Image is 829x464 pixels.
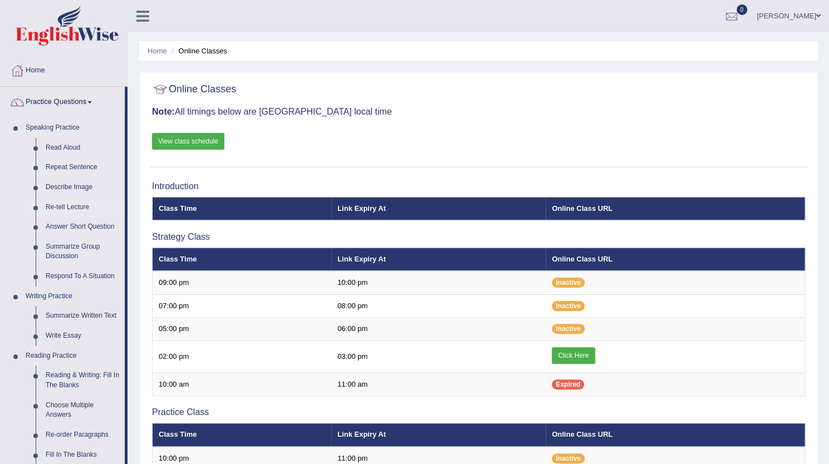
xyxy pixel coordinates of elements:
[331,271,546,294] td: 10:00 pm
[153,248,332,271] th: Class Time
[552,301,585,311] span: Inactive
[153,197,332,220] th: Class Time
[41,138,125,158] a: Read Aloud
[41,217,125,237] a: Answer Short Question
[331,340,546,373] td: 03:00 pm
[152,107,805,117] h3: All timings below are [GEOGRAPHIC_DATA] local time
[546,197,805,220] th: Online Class URL
[153,318,332,341] td: 05:00 pm
[1,55,127,83] a: Home
[331,423,546,447] th: Link Expiry At
[546,423,805,447] th: Online Class URL
[152,133,224,150] a: View class schedule
[331,248,546,271] th: Link Expiry At
[152,232,805,242] h3: Strategy Class
[331,373,546,396] td: 11:00 am
[41,326,125,346] a: Write Essay
[153,340,332,373] td: 02:00 pm
[546,248,805,271] th: Online Class URL
[41,237,125,266] a: Summarize Group Discussion
[41,198,125,218] a: Re-tell Lecture
[152,181,805,191] h3: Introduction
[41,425,125,445] a: Re-order Paragraphs
[552,347,595,364] a: Click Here
[21,346,125,366] a: Reading Practice
[152,107,175,116] b: Note:
[148,47,167,55] a: Home
[41,157,125,177] a: Repeat Sentence
[153,271,332,294] td: 09:00 pm
[153,423,332,447] th: Class Time
[552,453,585,463] span: Inactive
[41,177,125,198] a: Describe Image
[41,396,125,425] a: Choose Multiple Answers
[21,287,125,307] a: Writing Practice
[552,379,584,389] span: Expired
[1,87,125,115] a: Practice Questions
[152,407,805,417] h3: Practice Class
[153,294,332,318] td: 07:00 pm
[41,306,125,326] a: Summarize Written Text
[153,373,332,396] td: 10:00 am
[331,294,546,318] td: 08:00 pm
[552,324,585,334] span: Inactive
[737,4,748,15] span: 0
[41,266,125,287] a: Respond To A Situation
[552,278,585,288] span: Inactive
[169,46,227,56] li: Online Classes
[41,366,125,395] a: Reading & Writing: Fill In The Blanks
[152,81,236,98] h2: Online Classes
[331,197,546,220] th: Link Expiry At
[21,118,125,138] a: Speaking Practice
[331,318,546,341] td: 06:00 pm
